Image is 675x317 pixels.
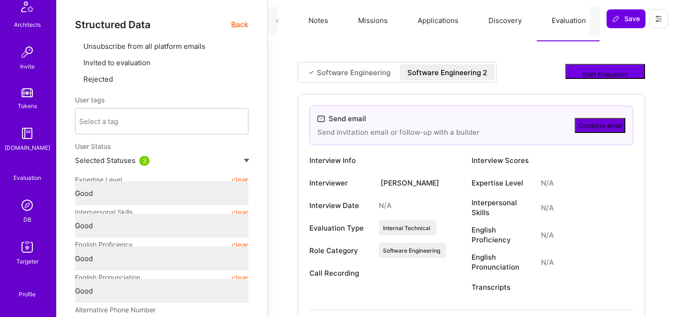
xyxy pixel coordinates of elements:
div: English Pronunciation [472,252,533,272]
span: Interpersonal Skills [75,204,133,221]
button: clear [232,171,248,188]
img: guide book [18,124,37,143]
div: Role Category [309,246,371,255]
span: Save [612,14,640,23]
div: Software Engineering 2 [407,68,487,77]
span: English Proficiency [75,236,133,253]
div: Select a tag [79,116,118,126]
span: Alternative Phone Number [75,306,156,314]
div: Call Recording [309,268,371,278]
button: Start Evaluation [565,64,645,79]
i: icon SelectionTeam [24,166,31,173]
div: Profile [19,289,36,298]
div: Software Engineering [317,68,390,77]
button: clear [232,269,248,286]
div: Interviewer [309,178,371,188]
img: Invite [18,43,37,62]
button: clear [232,236,248,253]
div: Evaluation [14,173,41,183]
button: Save [607,9,645,28]
div: Tokens [18,101,37,111]
img: caret [244,159,249,162]
div: Interview Date [309,201,371,210]
div: N/A [541,257,554,267]
div: N/A [541,230,554,240]
img: Admin Search [18,196,37,215]
div: Send invitation email or follow-up with a builder [317,127,480,137]
div: Architects [14,20,41,30]
span: English Pronunciation [75,269,140,286]
span: Structured Data [75,19,150,31]
span: User Status [75,142,111,150]
div: DB [23,215,31,224]
div: Evaluation Type [309,223,371,233]
i: icon Chevron [237,119,242,124]
div: Transcripts [472,282,533,292]
div: N/A [379,201,391,210]
i: icon Next [590,18,597,25]
a: Profile [15,279,39,298]
div: [DOMAIN_NAME] [5,143,50,153]
div: Send email [329,114,366,124]
span: Unsubscribe from all platform emails [83,42,205,51]
span: Expertise Level [75,171,122,188]
button: Compose email [575,118,625,133]
label: User tags [75,95,105,104]
img: Skill Targeter [18,238,37,256]
div: Targeter [16,256,38,266]
div: [PERSON_NAME] [381,178,439,188]
div: Interpersonal Skills [472,198,533,217]
span: Rejected [83,75,113,84]
span: Selected Statuses [75,156,135,165]
div: N/A [541,178,554,188]
span: Invited to evaluation [83,58,150,67]
div: Expertise Level [472,178,533,188]
div: Invite [20,62,35,71]
div: 3 [139,156,150,166]
span: Back [231,19,248,31]
div: Interview Scores [472,153,634,168]
div: N/A [541,203,554,213]
div: English Proficiency [472,225,533,245]
div: Interview Info [309,153,472,168]
img: tokens [22,88,33,97]
button: clear [232,204,248,221]
i: icon Next [270,18,277,25]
